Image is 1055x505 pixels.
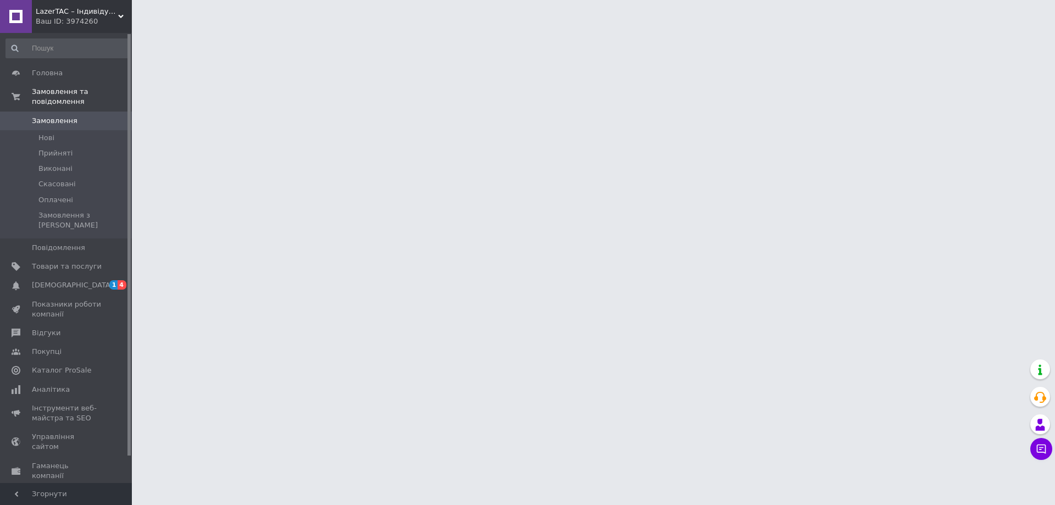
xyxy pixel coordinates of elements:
[38,195,73,205] span: Оплачені
[32,116,77,126] span: Замовлення
[109,280,118,290] span: 1
[1030,438,1052,460] button: Чат з покупцем
[32,299,102,319] span: Показники роботи компанії
[38,210,129,230] span: Замовлення з [PERSON_NAME]
[118,280,126,290] span: 4
[38,179,76,189] span: Скасовані
[36,7,118,16] span: LazerTAC – Індивідуальні подарунки L-TAC™
[32,68,63,78] span: Головна
[32,461,102,481] span: Гаманець компанії
[32,365,91,375] span: Каталог ProSale
[32,243,85,253] span: Повідомлення
[38,133,54,143] span: Нові
[32,432,102,452] span: Управління сайтом
[32,280,113,290] span: [DEMOGRAPHIC_DATA]
[32,403,102,423] span: Інструменти веб-майстра та SEO
[32,262,102,271] span: Товари та послуги
[32,87,132,107] span: Замовлення та повідомлення
[32,328,60,338] span: Відгуки
[32,385,70,395] span: Аналітика
[36,16,132,26] div: Ваш ID: 3974260
[38,148,73,158] span: Прийняті
[38,164,73,174] span: Виконані
[5,38,130,58] input: Пошук
[32,347,62,357] span: Покупці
